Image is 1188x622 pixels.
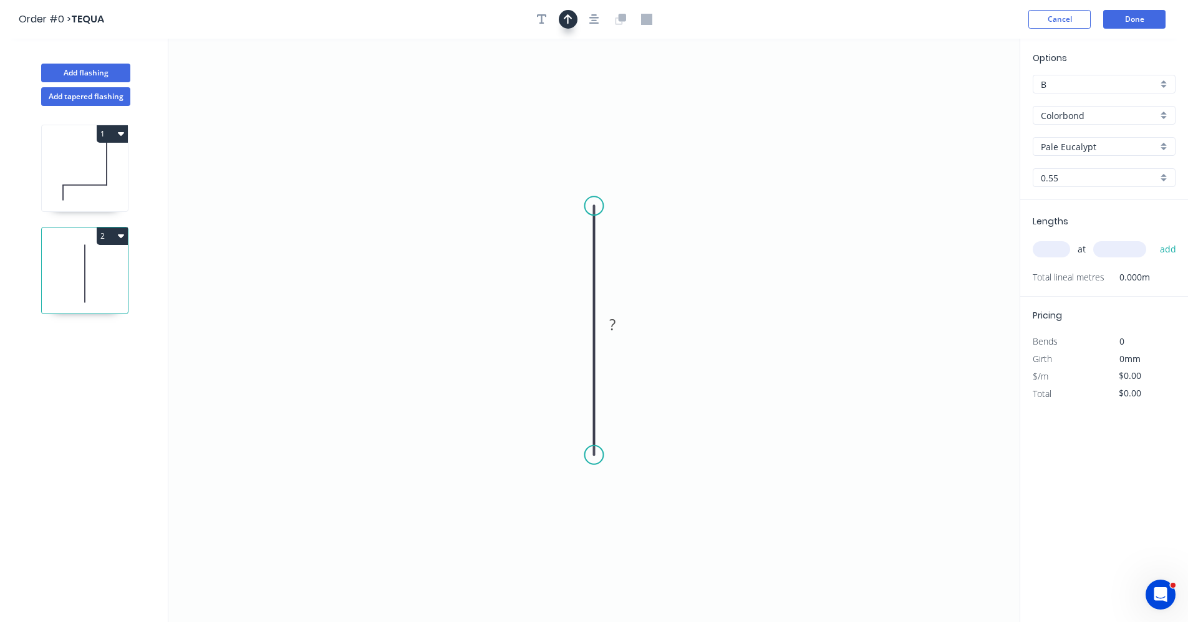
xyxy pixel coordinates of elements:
span: Girth [1033,353,1052,365]
span: TEQUA [71,12,104,26]
span: Options [1033,52,1067,64]
span: Total lineal metres [1033,269,1104,286]
input: Material [1041,109,1157,122]
span: 0 [1119,335,1124,347]
button: Cancel [1028,10,1091,29]
input: Price level [1041,78,1157,91]
span: 0mm [1119,353,1141,365]
iframe: Intercom live chat [1146,580,1176,610]
button: Add tapered flashing [41,87,130,106]
span: 0.000m [1104,269,1150,286]
input: Colour [1041,140,1157,153]
tspan: ? [609,314,616,335]
svg: 0 [168,39,1020,622]
input: Thickness [1041,171,1157,184]
span: $/m [1033,370,1048,382]
span: Total [1033,388,1051,400]
span: Pricing [1033,309,1062,322]
button: add [1154,239,1183,260]
button: Add flashing [41,64,130,82]
button: 1 [97,125,128,143]
span: Lengths [1033,215,1068,227]
span: at [1078,241,1086,258]
button: 2 [97,227,128,245]
span: Order #0 > [19,12,71,26]
button: Done [1103,10,1166,29]
span: Bends [1033,335,1058,347]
